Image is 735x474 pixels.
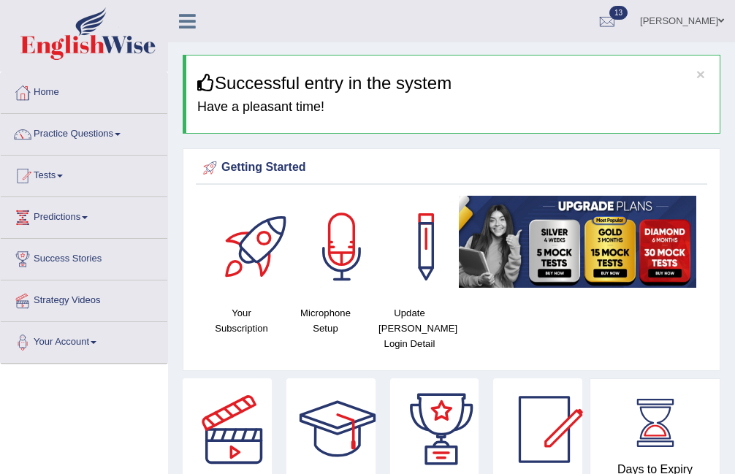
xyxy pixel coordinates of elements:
h4: Microphone Setup [291,305,360,336]
img: small5.jpg [459,196,696,288]
h4: Have a pleasant time! [197,100,709,115]
a: Strategy Videos [1,280,167,317]
h3: Successful entry in the system [197,74,709,93]
h4: Update [PERSON_NAME] Login Detail [375,305,444,351]
a: Your Account [1,322,167,359]
a: Tests [1,156,167,192]
a: Practice Questions [1,114,167,150]
span: 13 [609,6,628,20]
a: Predictions [1,197,167,234]
div: Getting Started [199,157,704,179]
button: × [696,66,705,82]
h4: Your Subscription [207,305,276,336]
a: Home [1,72,167,109]
a: Success Stories [1,239,167,275]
